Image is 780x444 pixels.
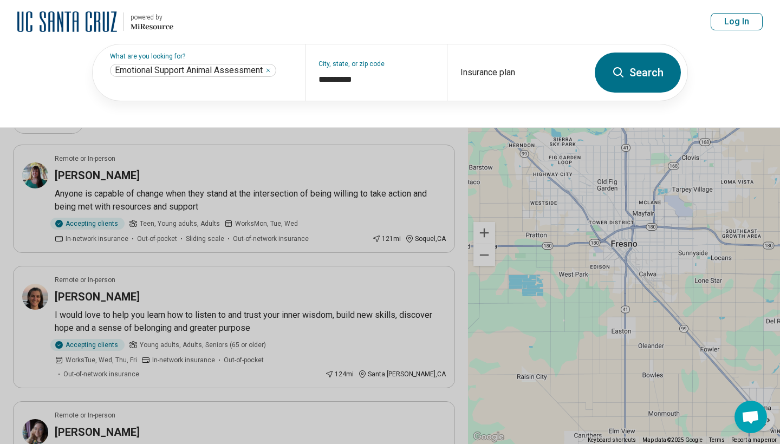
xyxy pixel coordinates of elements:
label: What are you looking for? [110,53,292,60]
div: Open chat [734,401,767,433]
img: University of California at Santa Cruz [17,9,117,35]
div: powered by [131,12,173,22]
button: Emotional Support Animal Assessment [265,67,271,74]
span: Emotional Support Animal Assessment [115,65,263,76]
div: Emotional Support Animal Assessment [110,64,276,77]
button: Log In [711,13,763,30]
a: University of California at Santa Cruzpowered by [17,9,173,35]
button: Search [595,53,681,93]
